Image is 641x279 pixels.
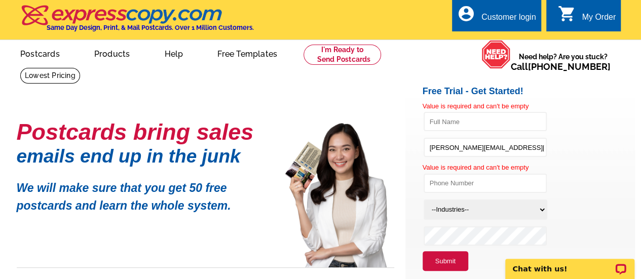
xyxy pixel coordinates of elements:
a: Products [78,41,146,65]
div: Customer login [481,13,536,27]
a: Postcards [4,41,76,65]
h1: Postcards bring sales [17,123,270,141]
a: account_circle Customer login [457,11,536,24]
input: Email Address [424,138,547,157]
img: help [481,40,511,69]
input: Phone Number [424,174,547,193]
a: shopping_cart My Order [557,11,616,24]
a: Free Templates [201,41,293,65]
h4: Same Day Design, Print, & Mail Postcards. Over 1 Million Customers. [47,24,254,31]
a: [PHONE_NUMBER] [528,61,611,72]
iframe: LiveChat chat widget [499,247,641,279]
div: My Order [582,13,616,27]
h1: emails end up in the junk [17,151,270,162]
button: Submit [423,251,468,271]
span: Need help? Are you stuck? [511,52,616,72]
a: Help [148,41,199,65]
i: shopping_cart [557,5,576,23]
span: Value is required and can't be empty [423,164,529,171]
input: Full Name [424,112,547,131]
h2: Free Trial - Get Started! [423,86,635,97]
a: Same Day Design, Print, & Mail Postcards. Over 1 Million Customers. [20,12,254,31]
i: account_circle [457,5,475,23]
span: Value is required and can't be empty [423,102,529,110]
span: Call [511,61,611,72]
p: We will make sure that you get 50 free postcards and learn the whole system. [17,172,270,214]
